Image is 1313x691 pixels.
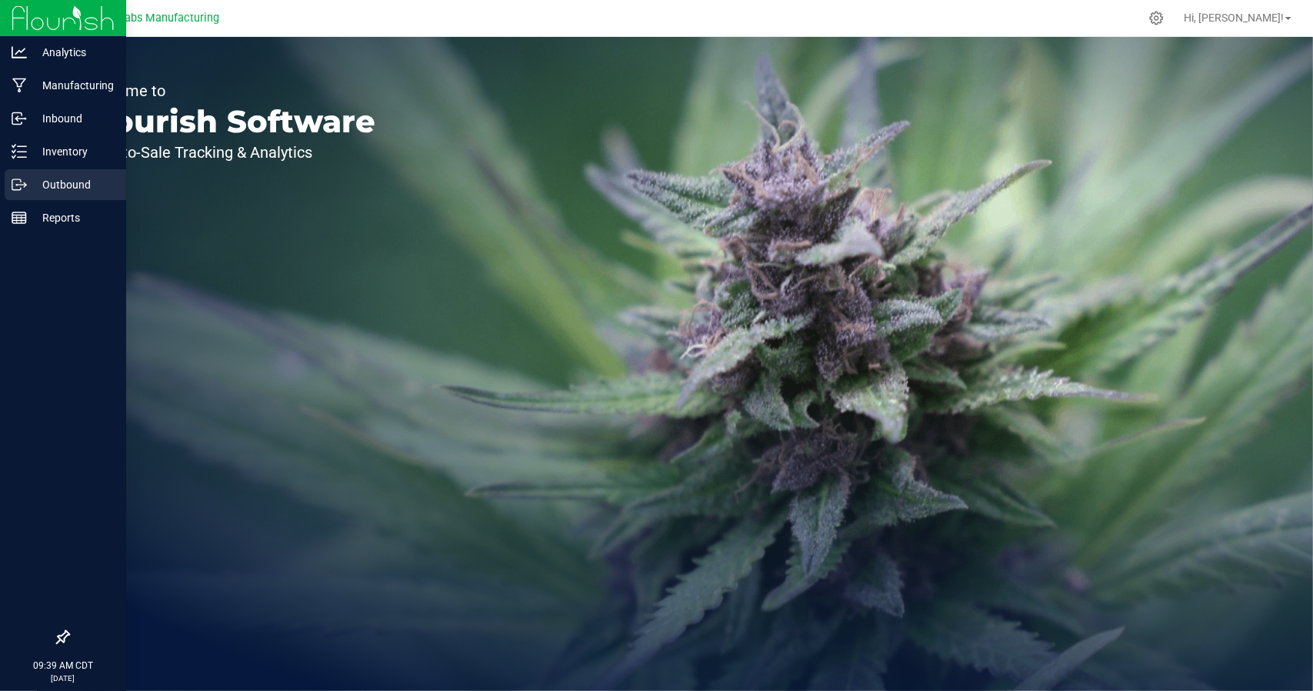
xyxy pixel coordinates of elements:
[27,209,119,227] p: Reports
[27,76,119,95] p: Manufacturing
[12,78,27,93] inline-svg: Manufacturing
[1147,11,1166,25] div: Manage settings
[83,145,375,160] p: Seed-to-Sale Tracking & Analytics
[83,83,375,98] p: Welcome to
[12,210,27,225] inline-svg: Reports
[7,659,119,673] p: 09:39 AM CDT
[27,142,119,161] p: Inventory
[83,106,375,137] p: Flourish Software
[27,43,119,62] p: Analytics
[12,177,27,192] inline-svg: Outbound
[12,111,27,126] inline-svg: Inbound
[27,175,119,194] p: Outbound
[12,45,27,60] inline-svg: Analytics
[95,12,220,25] span: Teal Labs Manufacturing
[1184,12,1284,24] span: Hi, [PERSON_NAME]!
[12,144,27,159] inline-svg: Inventory
[27,109,119,128] p: Inbound
[7,673,119,684] p: [DATE]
